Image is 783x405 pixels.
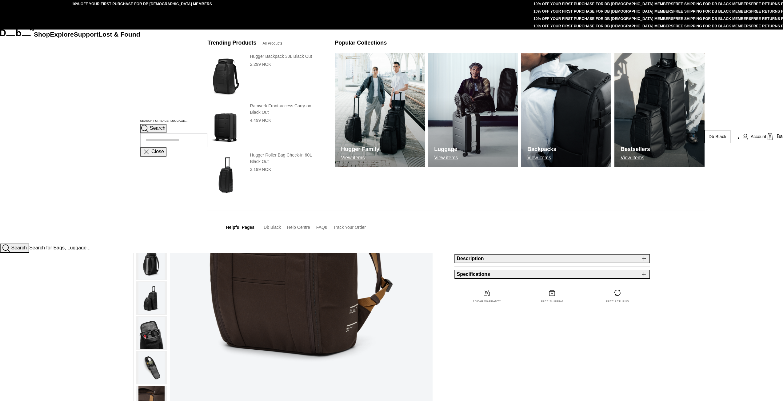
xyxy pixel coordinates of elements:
[140,147,166,157] button: Close
[434,145,458,153] h3: Luggage
[521,53,611,167] a: Db Backpacks View items
[335,53,425,167] a: Db Hugger Family View items
[138,317,165,349] img: Hugger Backpack 30L Espresso
[287,225,310,230] a: Help Centre
[341,145,379,153] h3: Hugger Family
[34,31,50,38] a: Shop
[673,2,751,6] a: FREE SHIPPING FOR DB BLACK MEMBERS
[151,149,164,154] span: Close
[250,62,271,67] span: 2.299 NOK
[454,270,650,279] button: Specifications
[98,31,140,38] a: Lost & Found
[207,103,322,149] a: Ramverk Front-access Carry-on Black Out Ramverk Front-access Carry-on Black Out 4.499 NOK
[673,9,751,14] a: FREE SHIPPING FOR DB BLACK MEMBERS
[705,130,730,143] a: Db Black
[521,53,611,167] img: Db
[136,316,167,350] button: Hugger Backpack 30L Espresso
[250,53,322,60] h3: Hugger Backpack 30L Black Out
[335,39,387,47] h3: Popular Collections
[138,282,165,314] img: Hugger Backpack 30L Espresso
[533,17,673,21] a: 10% OFF YOUR FIRST PURCHASE FOR DB [DEMOGRAPHIC_DATA] MEMBERS
[250,118,271,123] span: 4.499 NOK
[207,53,244,100] img: Hugger Backpack 30L Black Out
[428,53,518,167] img: Db
[226,224,254,231] h3: Helpful Pages
[614,53,705,167] img: Db
[316,225,327,230] a: FAQs
[606,300,629,304] p: Free returns
[207,152,322,198] a: Hugger Roller Bag Check-in 60L Black Out Hugger Roller Bag Check-in 60L Black Out 3.199 NOK
[527,155,556,161] p: View items
[140,124,166,133] button: Search
[673,17,751,21] a: FREE SHIPPING FOR DB BLACK MEMBERS
[454,254,650,263] button: Description
[207,103,244,149] img: Ramverk Front-access Carry-on Black Out
[333,225,366,230] a: Track Your Order
[533,2,673,6] a: 10% OFF YOUR FIRST PURCHASE FOR DB [DEMOGRAPHIC_DATA] MEMBERS
[74,31,99,38] a: Support
[138,351,165,384] img: Hugger Backpack 30L Espresso
[250,152,322,165] h3: Hugger Roller Bag Check-in 60L Black Out
[743,133,766,140] a: Account
[50,31,74,38] a: Explore
[34,30,140,244] nav: Main Navigation
[434,155,458,161] p: View items
[473,300,501,304] p: 2 year warranty
[207,39,256,47] h3: Trending Products
[533,24,673,28] a: 10% OFF YOUR FIRST PURCHASE FOR DB [DEMOGRAPHIC_DATA] MEMBERS
[207,152,244,198] img: Hugger Roller Bag Check-in 60L Black Out
[140,119,188,123] label: Search for Bags, Luggage...
[527,145,556,153] h3: Backpacks
[541,300,564,304] p: Free shipping
[250,103,322,116] h3: Ramverk Front-access Carry-on Black Out
[207,53,322,100] a: Hugger Backpack 30L Black Out Hugger Backpack 30L Black Out 2.299 NOK
[428,53,518,167] a: Db Luggage View items
[136,351,167,384] button: Hugger Backpack 30L Espresso
[335,53,425,167] img: Db
[621,155,650,161] p: View items
[751,133,766,140] span: Account
[533,9,673,14] a: 10% OFF YOUR FIRST PURCHASE FOR DB [DEMOGRAPHIC_DATA] MEMBERS
[673,24,751,28] a: FREE SHIPPING FOR DB BLACK MEMBERS
[264,225,281,230] a: Db Black
[11,245,27,250] span: Search
[262,41,282,46] a: All Products
[72,2,212,6] a: 10% OFF YOUR FIRST PURCHASE FOR DB [DEMOGRAPHIC_DATA] MEMBERS
[136,281,167,315] button: Hugger Backpack 30L Espresso
[136,247,167,280] button: Hugger Backpack 30L Espresso
[614,53,705,167] a: Db Bestsellers View items
[250,167,271,172] span: 3.199 NOK
[150,125,166,131] span: Search
[621,145,650,153] h3: Bestsellers
[341,155,379,161] p: View items
[138,247,165,280] img: Hugger Backpack 30L Espresso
